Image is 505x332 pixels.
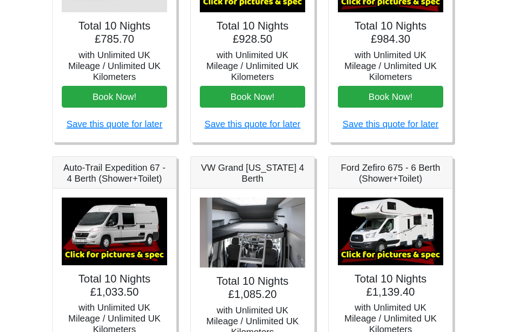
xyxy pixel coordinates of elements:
img: VW Grand California 4 Berth [200,198,305,268]
h5: with Unlimited UK Mileage / Unlimited UK Kilometers [62,50,167,83]
h4: Total 10 Nights £1,085.20 [200,275,305,302]
button: Book Now! [200,86,305,108]
h5: with Unlimited UK Mileage / Unlimited UK Kilometers [200,50,305,83]
img: Ford Zefiro 675 - 6 Berth (Shower+Toilet) [338,198,443,266]
h4: Total 10 Nights £928.50 [200,20,305,46]
h4: Total 10 Nights £785.70 [62,20,167,46]
h4: Total 10 Nights £1,033.50 [62,273,167,299]
h5: Auto-Trail Expedition 67 - 4 Berth (Shower+Toilet) [62,163,167,184]
a: Save this quote for later [66,119,162,129]
a: Save this quote for later [342,119,438,129]
h5: VW Grand [US_STATE] 4 Berth [200,163,305,184]
h5: Ford Zefiro 675 - 6 Berth (Shower+Toilet) [338,163,443,184]
button: Book Now! [338,86,443,108]
img: Auto-Trail Expedition 67 - 4 Berth (Shower+Toilet) [62,198,167,266]
h4: Total 10 Nights £1,139.40 [338,273,443,299]
h5: with Unlimited UK Mileage / Unlimited UK Kilometers [338,50,443,83]
button: Book Now! [62,86,167,108]
a: Save this quote for later [204,119,300,129]
h4: Total 10 Nights £984.30 [338,20,443,46]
